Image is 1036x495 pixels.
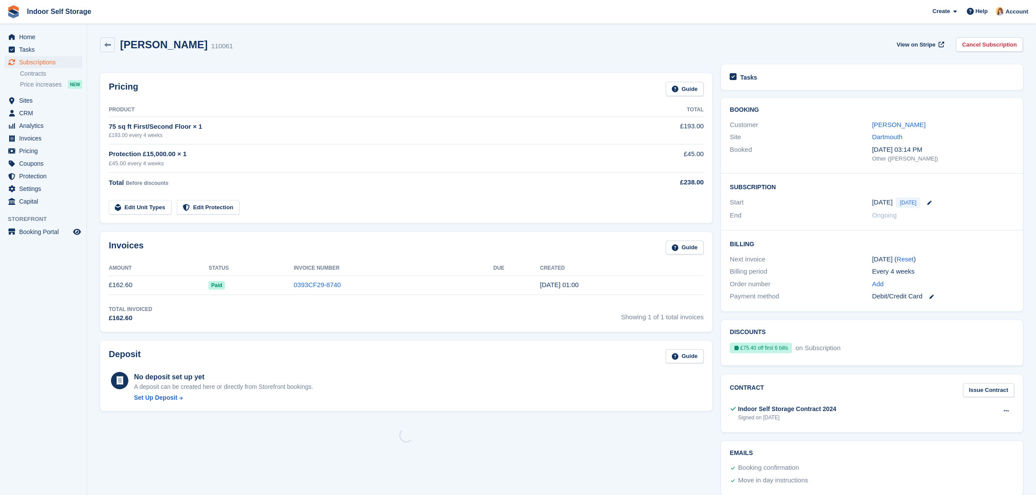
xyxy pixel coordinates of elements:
[109,149,613,159] div: Protection £15,000.00 × 1
[4,183,82,195] a: menu
[211,41,233,51] div: 110061
[72,227,82,237] a: Preview store
[4,56,82,68] a: menu
[621,305,704,323] span: Showing 1 of 1 total invoices
[872,133,902,140] a: Dartmouth
[134,382,313,391] p: A deposit can be created here or directly from Storefront bookings.
[730,254,872,264] div: Next invoice
[109,82,138,96] h2: Pricing
[730,182,1014,191] h2: Subscription
[613,144,704,173] td: £45.00
[4,226,82,238] a: menu
[730,120,872,130] div: Customer
[730,132,872,142] div: Site
[666,82,704,96] a: Guide
[730,279,872,289] div: Order number
[294,281,341,288] a: 0393CF29-8740
[872,121,925,128] a: [PERSON_NAME]
[730,239,1014,248] h2: Billing
[4,195,82,207] a: menu
[23,4,95,19] a: Indoor Self Storage
[7,5,20,18] img: stora-icon-8386f47178a22dfd0bd8f6a31ec36ba5ce8667c1dd55bd0f319d3a0aa187defe.svg
[208,261,294,275] th: Status
[19,31,71,43] span: Home
[109,275,208,295] td: £162.60
[540,261,704,275] th: Created
[109,200,171,214] a: Edit Unit Types
[294,261,493,275] th: Invoice Number
[4,157,82,170] a: menu
[893,37,946,52] a: View on Stripe
[730,267,872,277] div: Billing period
[19,107,71,119] span: CRM
[120,39,208,50] h2: [PERSON_NAME]
[613,103,704,117] th: Total
[19,157,71,170] span: Coupons
[109,241,144,255] h2: Invoices
[8,215,87,224] span: Storefront
[897,255,914,263] a: Reset
[730,291,872,301] div: Payment method
[738,405,836,414] div: Indoor Self Storage Contract 2024
[19,43,71,56] span: Tasks
[493,261,540,275] th: Due
[109,122,613,132] div: 75 sq ft First/Second Floor × 1
[996,7,1004,16] img: Joanne Smith
[134,393,313,402] a: Set Up Deposit
[4,94,82,107] a: menu
[730,197,872,208] div: Start
[897,40,935,49] span: View on Stripe
[4,145,82,157] a: menu
[872,254,1014,264] div: [DATE] ( )
[109,103,613,117] th: Product
[19,170,71,182] span: Protection
[730,329,1014,336] h2: Discounts
[19,145,71,157] span: Pricing
[872,145,1014,155] div: [DATE] 03:14 PM
[208,281,225,290] span: Paid
[19,56,71,68] span: Subscriptions
[19,132,71,144] span: Invoices
[109,159,613,168] div: £45.00 every 4 weeks
[19,195,71,207] span: Capital
[740,74,757,81] h2: Tasks
[956,37,1023,52] a: Cancel Subscription
[730,145,872,163] div: Booked
[613,177,704,187] div: £238.00
[872,279,884,289] a: Add
[1006,7,1028,16] span: Account
[19,226,71,238] span: Booking Portal
[730,211,872,221] div: End
[872,267,1014,277] div: Every 4 weeks
[109,305,152,313] div: Total Invoiced
[109,313,152,323] div: £162.60
[109,179,124,186] span: Total
[4,107,82,119] a: menu
[126,180,168,186] span: Before discounts
[68,80,82,89] div: NEW
[109,131,613,139] div: £193.00 every 4 weeks
[932,7,950,16] span: Create
[20,70,82,78] a: Contracts
[666,241,704,255] a: Guide
[963,383,1014,398] a: Issue Contract
[730,383,764,398] h2: Contract
[976,7,988,16] span: Help
[613,117,704,144] td: £193.00
[872,154,1014,163] div: Other ([PERSON_NAME])
[738,463,799,473] div: Booking confirmation
[177,200,239,214] a: Edit Protection
[738,475,808,486] div: Move in day instructions
[872,291,1014,301] div: Debit/Credit Card
[19,120,71,132] span: Analytics
[730,107,1014,114] h2: Booking
[794,344,840,351] span: on Subscription
[738,414,836,421] div: Signed on [DATE]
[666,349,704,364] a: Guide
[4,43,82,56] a: menu
[872,197,892,207] time: 2025-10-02 00:00:00 UTC
[134,393,178,402] div: Set Up Deposit
[872,211,897,219] span: Ongoing
[109,349,141,364] h2: Deposit
[19,94,71,107] span: Sites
